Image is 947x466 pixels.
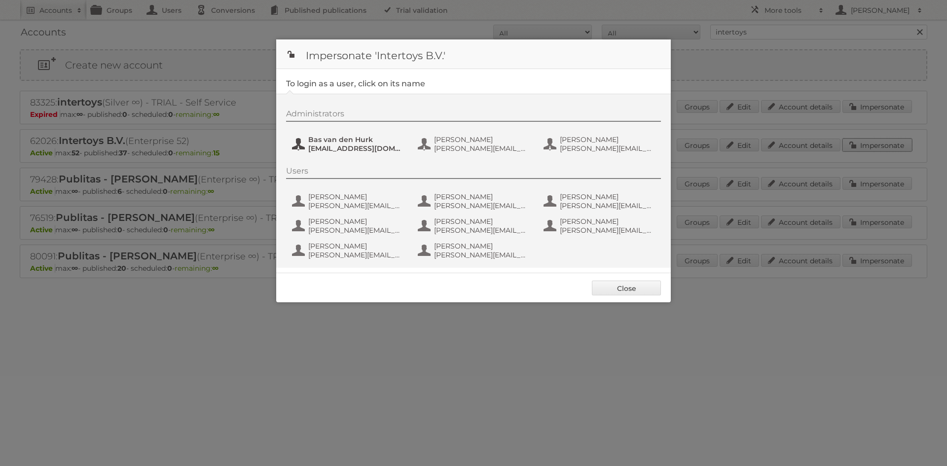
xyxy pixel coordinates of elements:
[434,201,530,210] span: [PERSON_NAME][EMAIL_ADDRESS][DOMAIN_NAME]
[286,109,661,122] div: Administrators
[434,192,530,201] span: [PERSON_NAME]
[434,217,530,226] span: [PERSON_NAME]
[543,191,658,211] button: [PERSON_NAME] [PERSON_NAME][EMAIL_ADDRESS][DOMAIN_NAME]
[560,226,656,235] span: [PERSON_NAME][EMAIL_ADDRESS][DOMAIN_NAME]
[308,144,404,153] span: [EMAIL_ADDRESS][DOMAIN_NAME]
[286,79,425,88] legend: To login as a user, click on its name
[417,216,533,236] button: [PERSON_NAME] [PERSON_NAME][EMAIL_ADDRESS][DOMAIN_NAME]
[560,135,656,144] span: [PERSON_NAME]
[560,217,656,226] span: [PERSON_NAME]
[560,192,656,201] span: [PERSON_NAME]
[291,191,407,211] button: [PERSON_NAME] [PERSON_NAME][EMAIL_ADDRESS][DOMAIN_NAME]
[286,166,661,179] div: Users
[543,134,658,154] button: [PERSON_NAME] [PERSON_NAME][EMAIL_ADDRESS][DOMAIN_NAME]
[276,39,671,69] h1: Impersonate 'Intertoys B.V.'
[417,241,533,260] button: [PERSON_NAME] [PERSON_NAME][EMAIL_ADDRESS][DOMAIN_NAME]
[417,134,533,154] button: [PERSON_NAME] [PERSON_NAME][EMAIL_ADDRESS][PERSON_NAME][DOMAIN_NAME]
[592,281,661,295] a: Close
[308,135,404,144] span: Bas van den Hurk
[434,251,530,259] span: [PERSON_NAME][EMAIL_ADDRESS][DOMAIN_NAME]
[434,135,530,144] span: [PERSON_NAME]
[308,242,404,251] span: [PERSON_NAME]
[308,201,404,210] span: [PERSON_NAME][EMAIL_ADDRESS][DOMAIN_NAME]
[308,251,404,259] span: [PERSON_NAME][EMAIL_ADDRESS][DOMAIN_NAME]
[291,241,407,260] button: [PERSON_NAME] [PERSON_NAME][EMAIL_ADDRESS][DOMAIN_NAME]
[560,201,656,210] span: [PERSON_NAME][EMAIL_ADDRESS][DOMAIN_NAME]
[434,242,530,251] span: [PERSON_NAME]
[308,226,404,235] span: [PERSON_NAME][EMAIL_ADDRESS][DOMAIN_NAME]
[560,144,656,153] span: [PERSON_NAME][EMAIL_ADDRESS][DOMAIN_NAME]
[291,134,407,154] button: Bas van den Hurk [EMAIL_ADDRESS][DOMAIN_NAME]
[417,191,533,211] button: [PERSON_NAME] [PERSON_NAME][EMAIL_ADDRESS][DOMAIN_NAME]
[434,226,530,235] span: [PERSON_NAME][EMAIL_ADDRESS][DOMAIN_NAME]
[308,217,404,226] span: [PERSON_NAME]
[308,192,404,201] span: [PERSON_NAME]
[434,144,530,153] span: [PERSON_NAME][EMAIL_ADDRESS][PERSON_NAME][DOMAIN_NAME]
[543,216,658,236] button: [PERSON_NAME] [PERSON_NAME][EMAIL_ADDRESS][DOMAIN_NAME]
[291,216,407,236] button: [PERSON_NAME] [PERSON_NAME][EMAIL_ADDRESS][DOMAIN_NAME]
